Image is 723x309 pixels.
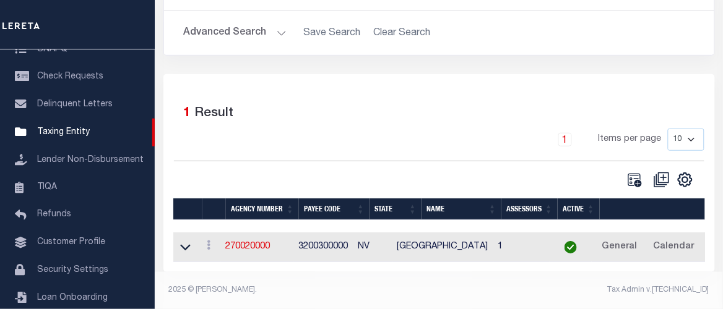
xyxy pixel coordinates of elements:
th: Assessors: activate to sort column ascending [501,198,558,220]
label: Result [195,104,234,124]
th: Name: activate to sort column ascending [422,198,501,220]
span: Taxing Entity [37,128,90,137]
img: check-icon-green.svg [565,241,577,253]
span: Items per page [599,133,662,146]
td: 3200300000 [294,232,353,263]
a: General [597,237,643,257]
span: Delinquent Letters [37,100,113,109]
span: Check Requests [37,72,103,81]
span: Refunds [37,211,71,219]
span: Security Settings [37,266,108,275]
th: Payee Code: activate to sort column ascending [299,198,370,220]
td: 1 [493,232,550,263]
span: Lender Non-Disbursement [37,156,144,164]
div: 2025 © [PERSON_NAME]. [160,284,439,295]
a: Calendar [648,237,700,257]
td: NV [353,232,392,263]
span: Customer Profile [37,239,105,247]
span: Loan Onboarding [37,294,108,303]
a: 270020000 [226,242,271,251]
td: [GEOGRAPHIC_DATA] [392,232,493,263]
th: State: activate to sort column ascending [370,198,422,220]
span: 1 [184,107,191,120]
th: Active: activate to sort column ascending [558,198,600,220]
a: 1 [558,133,572,146]
span: TIQA [37,183,57,192]
div: Tax Admin v.[TECHNICAL_ID] [448,284,709,295]
th: Agency Number: activate to sort column ascending [226,198,299,220]
button: Advanced Search [184,21,287,45]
